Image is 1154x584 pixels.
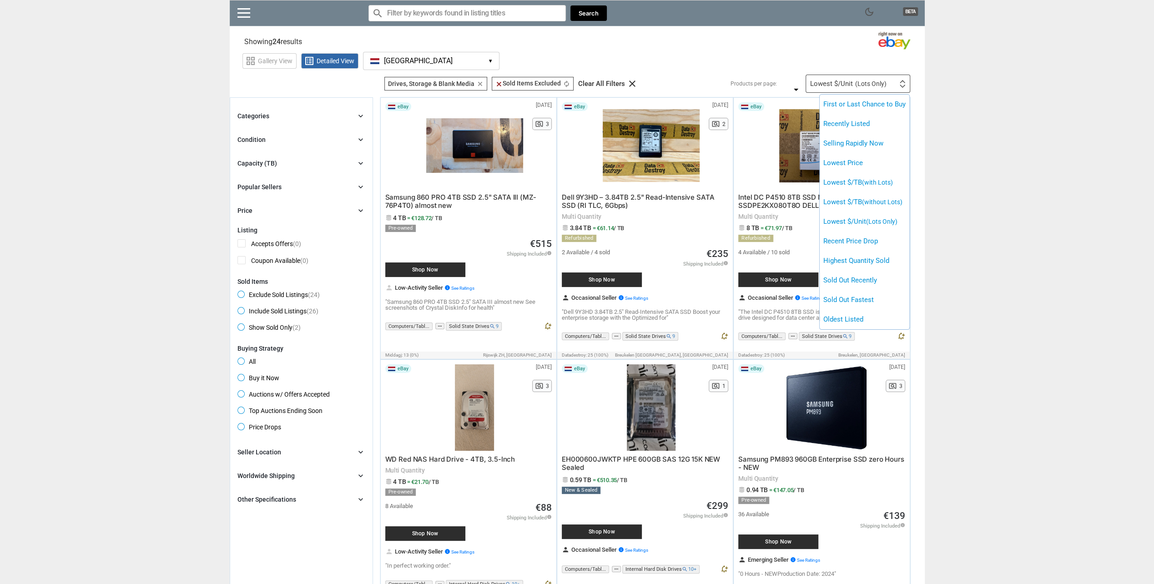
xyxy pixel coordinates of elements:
[820,212,909,232] li: Lowest $/Unit
[820,232,909,251] li: Recent Price Drop
[862,179,893,186] span: (with Lots)
[820,310,909,329] li: Oldest Listed
[820,271,909,290] li: Sold Out Recently
[820,290,909,310] li: Sold Out Fastest
[820,192,909,212] li: Lowest $/TB
[820,95,909,114] li: First or Last Chance to Buy
[866,218,897,225] span: (Lots Only)
[820,114,909,134] li: Recently Listed
[820,173,909,192] li: Lowest $/TB
[820,251,909,271] li: Highest Quantity Sold
[862,198,902,206] span: (without Lots)
[820,153,909,173] li: Lowest Price
[820,134,909,153] li: Selling Rapidly Now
